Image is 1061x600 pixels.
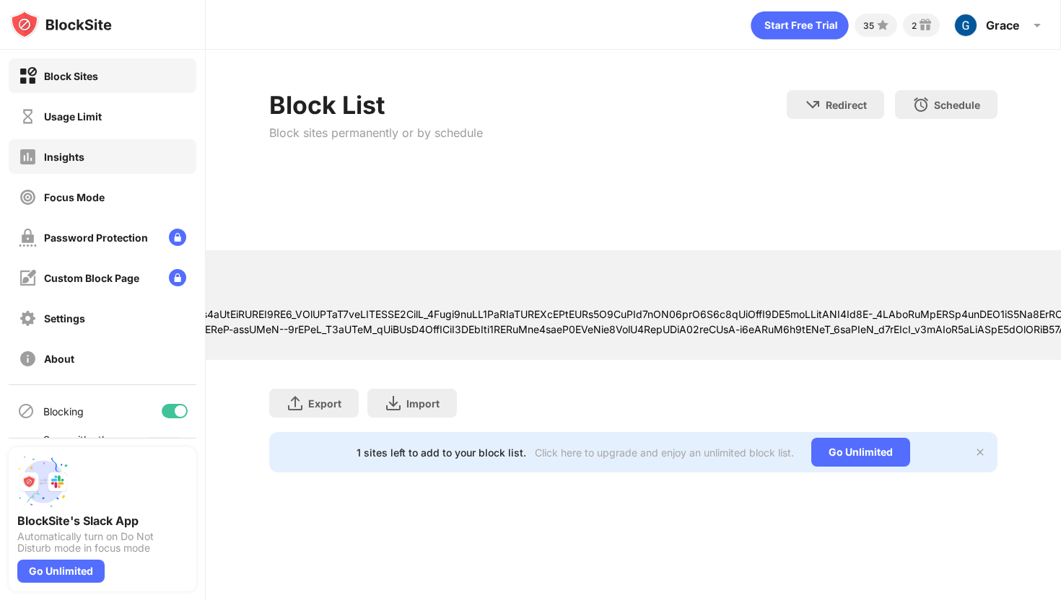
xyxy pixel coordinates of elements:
[269,90,483,120] div: Block List
[44,110,102,123] div: Usage Limit
[17,437,35,454] img: sync-icon.svg
[44,312,85,325] div: Settings
[169,269,186,286] img: lock-menu.svg
[44,151,84,163] div: Insights
[10,10,112,39] img: logo-blocksite.svg
[954,14,977,37] img: ACg8ocIoEMe4uP8W0FmRK_vOMJ5XFN-wlXCbponLCjTnz1yHJo4L3w=s96-c
[19,309,37,327] img: settings-off.svg
[974,446,986,458] img: x-button.svg
[43,405,84,418] div: Blocking
[17,560,105,583] div: Go Unlimited
[169,229,186,246] img: lock-menu.svg
[43,433,118,458] div: Sync with other devices
[934,99,980,111] div: Schedule
[269,125,483,140] div: Block sites permanently or by schedule
[17,456,69,508] img: push-slack.svg
[44,272,139,284] div: Custom Block Page
[19,350,37,368] img: about-off.svg
[19,67,37,85] img: block-on.svg
[863,20,874,31] div: 35
[308,397,341,410] div: Export
[811,438,910,467] div: Go Unlimited
[17,402,35,420] img: blocking-icon.svg
[44,231,148,244] div: Password Protection
[44,70,98,82] div: Block Sites
[912,20,917,31] div: 2
[917,17,934,34] img: reward-small.svg
[19,229,37,247] img: password-protection-off.svg
[19,188,37,206] img: focus-off.svg
[406,397,440,410] div: Import
[357,446,526,459] div: 1 sites left to add to your block list.
[44,191,105,203] div: Focus Mode
[17,531,188,554] div: Automatically turn on Do Not Disturb mode in focus mode
[19,269,37,287] img: customize-block-page-off.svg
[535,446,794,459] div: Click here to upgrade and enjoy an unlimited block list.
[826,99,867,111] div: Redirect
[986,18,1020,32] div: Grace
[44,353,74,365] div: About
[874,17,891,34] img: points-small.svg
[751,11,849,40] div: animation
[19,148,37,166] img: insights-off.svg
[17,513,188,528] div: BlockSite's Slack App
[19,107,37,125] img: time-usage-off.svg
